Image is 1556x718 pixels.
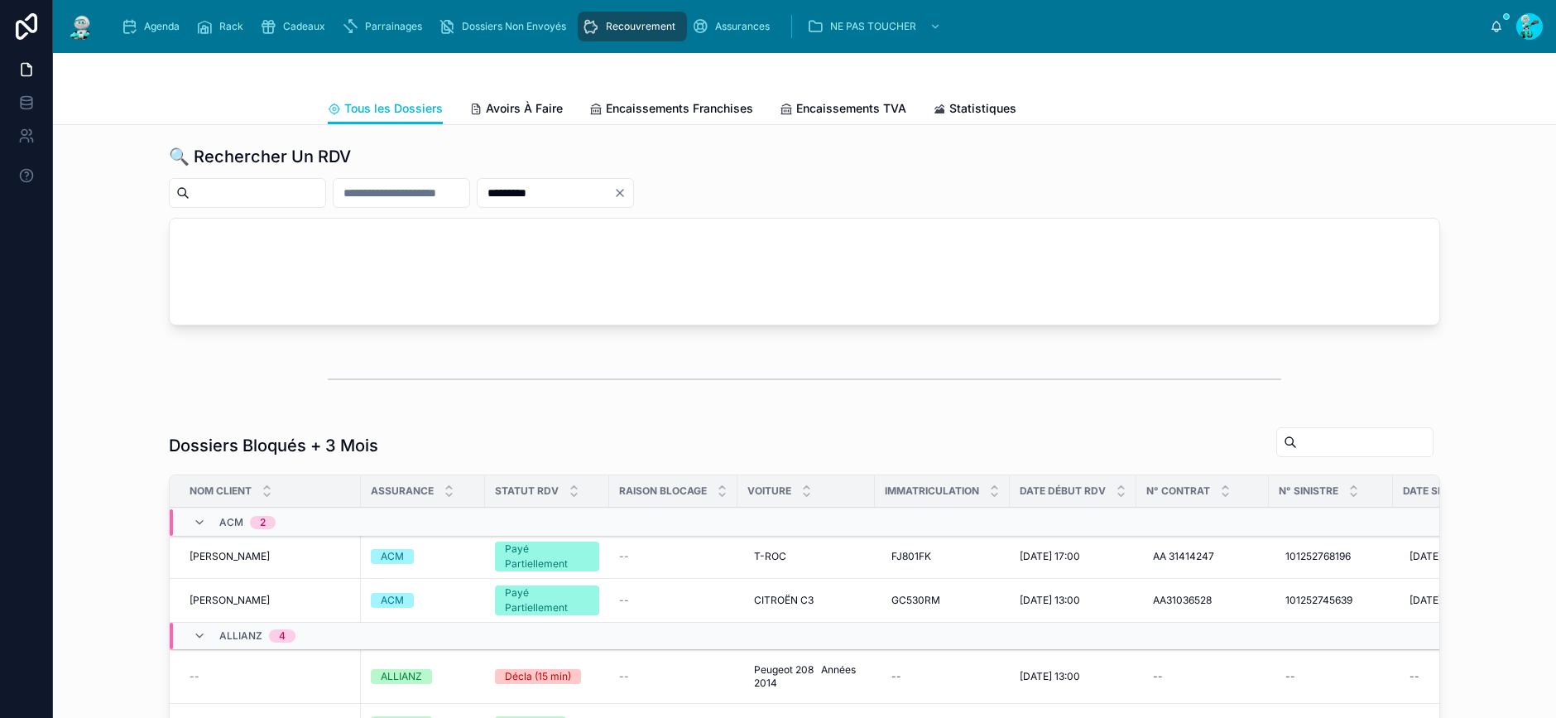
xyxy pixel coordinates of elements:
span: Immatriculation [885,484,979,498]
span: Statut RDV [495,484,559,498]
span: [PERSON_NAME] [190,550,270,563]
span: Cadeaux [283,20,325,33]
a: [DATE] [1403,543,1507,570]
div: 4 [279,629,286,643]
span: [DATE] [1410,550,1442,563]
a: -- [619,670,728,683]
a: AA 31414247 [1146,543,1259,570]
a: -- [1146,663,1259,690]
span: [PERSON_NAME] [190,594,270,607]
div: scrollable content [109,8,1490,45]
a: Encaissements Franchises [589,94,753,127]
span: NE PAS TOUCHER [830,20,916,33]
span: Statistiques [949,100,1016,117]
a: AA31036528 [1146,587,1259,614]
a: ACM [371,593,475,608]
a: 101252745639 [1279,587,1383,614]
span: -- [619,594,629,607]
a: -- [190,670,351,683]
a: 101252768196 [1279,543,1383,570]
a: Statistiques [933,94,1016,127]
div: Payé Partiellement [505,542,589,571]
a: Avoirs À Faire [469,94,563,127]
span: 101252768196 [1285,550,1351,563]
h1: 🔍 Rechercher Un RDV [169,145,351,168]
span: Raison Blocage [619,484,707,498]
a: Dossiers Non Envoyés [434,12,578,41]
span: Rack [219,20,243,33]
span: ALLIANZ [219,629,262,643]
span: GC530RM [891,594,940,607]
span: CITROËN C3 [754,594,814,607]
a: GC530RM [885,587,1000,614]
a: FJ801FK [885,543,1000,570]
div: -- [1285,670,1295,683]
a: Rack [191,12,255,41]
span: Assurance [371,484,434,498]
a: -- [1403,663,1507,690]
span: Encaissements TVA [796,100,906,117]
div: Décla (15 min) [505,669,571,684]
a: Décla (15 min) [495,669,599,684]
button: Clear [613,186,633,200]
a: [DATE] 13:00 [1020,670,1126,683]
a: Parrainages [337,12,434,41]
span: [DATE] 13:00 [1020,670,1080,683]
a: ALLIANZ [371,669,475,684]
a: [PERSON_NAME] [190,550,351,563]
span: Agenda [144,20,180,33]
span: [DATE] [1410,594,1442,607]
span: 101252745639 [1285,594,1352,607]
span: -- [190,670,199,683]
div: -- [891,670,901,683]
span: ACM [219,516,243,529]
span: N° Sinistre [1279,484,1338,498]
span: Peugeot 208 Années 2014 [754,663,858,690]
span: Dossiers Non Envoyés [462,20,566,33]
span: Tous les Dossiers [344,100,443,117]
span: Avoirs À Faire [486,100,563,117]
a: -- [885,663,1000,690]
span: Date Sinistre [1403,484,1476,498]
span: -- [619,550,629,563]
div: ACM [381,593,404,608]
a: Agenda [116,12,191,41]
div: ALLIANZ [381,669,422,684]
div: -- [1153,670,1163,683]
span: -- [619,670,629,683]
a: Cadeaux [255,12,337,41]
h1: Dossiers Bloqués + 3 Mois [169,434,378,457]
span: T-ROC [754,550,786,563]
span: N° Contrat [1146,484,1210,498]
a: CITROËN C3 [747,587,865,614]
a: Peugeot 208 Années 2014 [747,657,865,696]
span: FJ801FK [891,550,931,563]
span: Recouvrement [606,20,675,33]
a: [DATE] 13:00 [1020,594,1126,607]
a: [PERSON_NAME] [190,594,351,607]
span: Parrainages [365,20,422,33]
div: ACM [381,549,404,564]
span: Encaissements Franchises [606,100,753,117]
a: NE PAS TOUCHER [802,12,949,41]
a: -- [619,550,728,563]
a: ACM [371,549,475,564]
span: Date Début RDV [1020,484,1106,498]
a: Assurances [687,12,781,41]
a: -- [619,594,728,607]
a: Encaissements TVA [780,94,906,127]
span: AA 31414247 [1153,550,1214,563]
img: App logo [66,13,96,40]
a: -- [1279,663,1383,690]
span: Nom Client [190,484,252,498]
div: 2 [260,516,266,529]
a: [DATE] 17:00 [1020,550,1126,563]
a: Payé Partiellement [495,585,599,615]
a: Recouvrement [578,12,687,41]
span: Voiture [747,484,791,498]
a: Tous les Dossiers [328,94,443,125]
span: AA31036528 [1153,594,1212,607]
div: -- [1410,670,1419,683]
a: [DATE] [1403,587,1507,614]
a: T-ROC [747,543,865,570]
